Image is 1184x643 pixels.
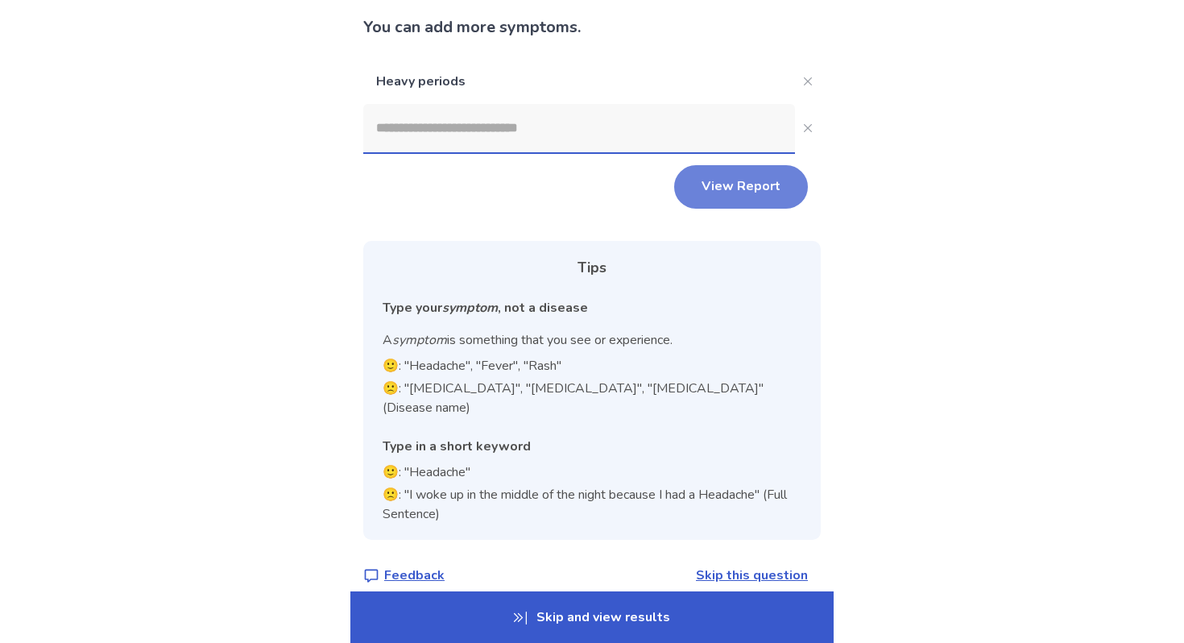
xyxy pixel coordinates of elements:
[383,257,801,279] div: Tips
[350,591,834,643] p: Skip and view results
[795,68,821,94] button: Close
[384,566,445,585] p: Feedback
[442,299,498,317] i: symptom
[674,165,808,209] button: View Report
[363,15,821,39] p: You can add more symptoms.
[363,566,445,585] a: Feedback
[392,331,447,349] i: symptom
[795,115,821,141] button: Close
[383,356,801,375] p: 🙂: "Headache", "Fever", "Rash"
[383,379,801,417] p: 🙁: "[MEDICAL_DATA]", "[MEDICAL_DATA]", "[MEDICAL_DATA]" (Disease name)
[363,104,795,152] input: Close
[383,463,801,482] p: 🙂: "Headache"
[383,485,801,524] p: 🙁: "I woke up in the middle of the night because I had a Headache" (Full Sentence)
[383,298,801,317] div: Type your , not a disease
[363,59,795,104] p: Heavy periods
[696,566,808,584] a: Skip this question
[383,437,801,456] div: Type in a short keyword
[383,330,801,350] p: A is something that you see or experience.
